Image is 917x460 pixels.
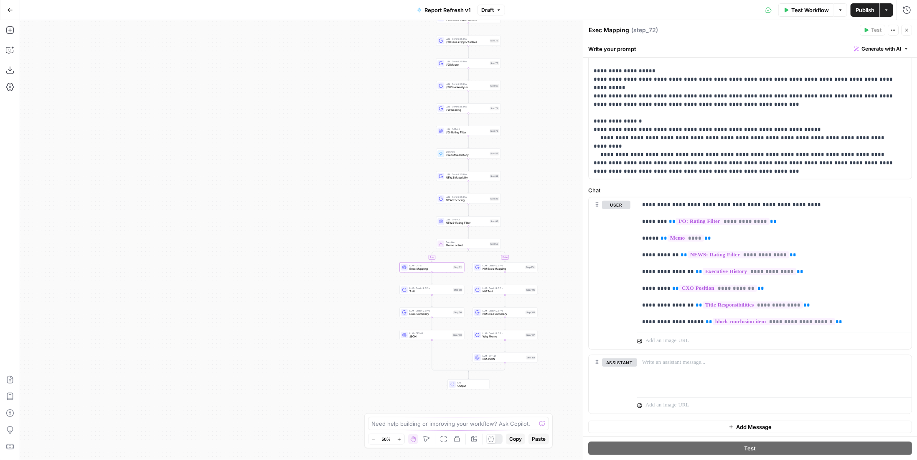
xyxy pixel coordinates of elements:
[744,444,756,452] span: Test
[446,60,488,63] span: LLM · Gemini 2.5 Pro
[473,262,538,272] div: LLM · Gemini 2.5 ProNM Exec MappingStep 104
[856,6,874,14] span: Publish
[526,356,536,360] div: Step 101
[453,266,462,269] div: Step 72
[457,381,486,384] span: End
[432,317,433,330] g: Edge from step_76 to step_100
[483,354,524,358] span: LLM · GPT-4.1
[409,286,452,290] span: LLM · Gemini 2.5 Pro
[490,152,499,156] div: Step 57
[446,105,488,108] span: LLM · Gemini 2.5 Pro
[528,434,549,445] button: Paste
[483,332,524,335] span: LLM · Gemini 2.5 Pro
[446,40,488,44] span: I/O Issues Opportunities
[860,25,885,36] button: Test
[490,197,499,201] div: Step 26
[436,36,501,46] div: LLM · Gemini 2.5 ProI/O Issues OpportunitiesStep 79
[483,335,524,339] span: Why Memo
[446,221,488,225] span: NEWS: Rating Filter
[432,272,433,284] g: Edge from step_72 to step_88
[778,3,834,17] button: Test Workflow
[589,26,629,34] textarea: Exec Mapping
[861,45,901,53] span: Generate with AI
[468,23,469,35] g: Edge from step_65 to step_79
[871,26,881,34] span: Test
[468,136,469,148] g: Edge from step_75 to step_57
[483,264,524,267] span: LLM · Gemini 2.5 Pro
[409,312,452,316] span: Exec Summary
[436,126,501,136] div: LLM · GPT-4.1I/O: Rating FilterStep 75
[583,40,917,57] div: Write your prompt
[432,295,433,307] g: Edge from step_88 to step_76
[490,174,499,178] div: Step 82
[436,194,501,204] div: LLM · Gemini 2.5 ProNEWS ScoringStep 26
[483,309,524,312] span: LLM · Gemini 2.5 Pro
[468,226,469,238] g: Edge from step_85 to step_50
[453,311,462,314] div: Step 76
[483,357,524,361] span: NM JSON
[453,288,462,292] div: Step 88
[432,340,469,372] g: Edge from step_100 to step_50-conditional-end
[526,311,536,314] div: Step 105
[409,309,452,312] span: LLM · Gemini 2.5 Pro
[382,436,391,442] span: 50%
[483,267,524,271] span: NM Exec Mapping
[588,421,912,433] button: Add Message
[424,6,471,14] span: Report Refresh v1
[526,288,536,292] div: Step 106
[851,43,912,54] button: Generate with AI
[532,435,546,443] span: Paste
[446,37,488,41] span: LLM · Gemini 2.5 Pro
[505,295,506,307] g: Edge from step_106 to step_105
[446,128,488,131] span: LLM · GPT-4.1
[436,148,501,158] div: WorkflowExecutive HistoryStep 57
[478,5,505,15] button: Draft
[469,363,505,372] g: Edge from step_101 to step_50-conditional-end
[505,272,506,284] g: Edge from step_104 to step_106
[483,286,524,290] span: LLM · Gemini 2.5 Pro
[526,266,536,269] div: Step 104
[736,423,772,431] span: Add Message
[469,249,506,262] g: Edge from step_50 to step_104
[446,63,488,67] span: I/O Macro
[446,82,488,86] span: LLM · Gemini 2.5 Pro
[468,181,469,193] g: Edge from step_82 to step_26
[602,201,630,209] button: user
[509,435,522,443] span: Copy
[468,46,469,58] g: Edge from step_79 to step_70
[506,434,525,445] button: Copy
[526,333,536,337] div: Step 107
[481,6,494,14] span: Draft
[409,335,451,339] span: JSON
[436,81,501,91] div: LLM · Gemini 2.5 ProI/O Final AnalysisStep 69
[473,307,538,317] div: LLM · Gemini 2.5 ProNM Exec SummaryStep 105
[452,333,462,337] div: Step 100
[436,58,501,68] div: LLM · Gemini 2.5 ProI/O MacroStep 70
[588,442,912,455] button: Test
[446,243,488,248] span: Memo or Not
[412,3,476,17] button: Report Refresh v1
[446,85,488,89] span: I/O Final Analysis
[490,242,499,246] div: Step 50
[446,153,488,157] span: Executive History
[409,267,452,271] span: Exec Mapping
[490,129,499,133] div: Step 75
[473,330,538,340] div: LLM · Gemini 2.5 ProWhy MemoStep 107
[446,198,488,202] span: NEWS Scoring
[490,84,499,88] div: Step 69
[468,158,469,171] g: Edge from step_57 to step_82
[446,108,488,112] span: I/O: Scoring
[602,358,637,367] button: assistant
[409,289,452,294] span: Trait
[446,150,488,153] span: Workflow
[631,26,658,34] span: ( step_72 )
[505,340,506,352] g: Edge from step_107 to step_101
[446,176,488,180] span: NEWS Materiality
[400,307,465,317] div: LLM · Gemini 2.5 ProExec SummaryStep 76
[409,332,451,335] span: LLM · GPT-4.1
[483,312,524,316] span: NM Exec Summary
[446,173,488,176] span: LLM · Gemini 2.5 Pro
[468,68,469,80] g: Edge from step_70 to step_69
[400,262,465,272] div: LLM · GPT-5Exec MappingStep 72
[589,197,630,350] div: user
